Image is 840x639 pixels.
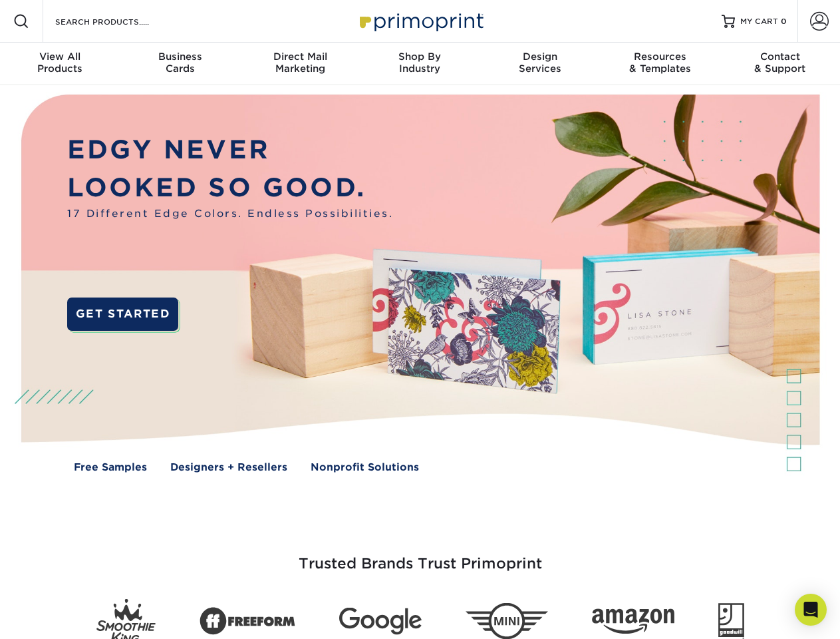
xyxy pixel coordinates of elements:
h3: Trusted Brands Trust Primoprint [31,523,809,588]
div: Services [480,51,600,75]
a: Nonprofit Solutions [311,460,419,475]
span: Design [480,51,600,63]
a: DesignServices [480,43,600,85]
img: Amazon [592,609,674,634]
p: LOOKED SO GOOD. [67,169,393,207]
a: Direct MailMarketing [240,43,360,85]
a: Shop ByIndustry [360,43,480,85]
span: MY CART [740,16,778,27]
span: Contact [720,51,840,63]
span: Shop By [360,51,480,63]
div: & Templates [600,51,720,75]
a: GET STARTED [67,298,178,331]
input: SEARCH PRODUCTS..... [54,13,184,29]
a: Designers + Resellers [170,460,287,475]
a: Free Samples [74,460,147,475]
iframe: Google Customer Reviews [3,598,113,634]
p: EDGY NEVER [67,131,393,169]
img: Goodwill [718,603,744,639]
div: Marketing [240,51,360,75]
span: Business [120,51,239,63]
div: Open Intercom Messenger [795,594,827,626]
img: Google [339,608,422,635]
span: Resources [600,51,720,63]
a: BusinessCards [120,43,239,85]
div: Cards [120,51,239,75]
img: Primoprint [354,7,487,35]
a: Contact& Support [720,43,840,85]
span: 17 Different Edge Colors. Endless Possibilities. [67,206,393,222]
span: 0 [781,17,787,26]
a: Resources& Templates [600,43,720,85]
div: & Support [720,51,840,75]
div: Industry [360,51,480,75]
span: Direct Mail [240,51,360,63]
